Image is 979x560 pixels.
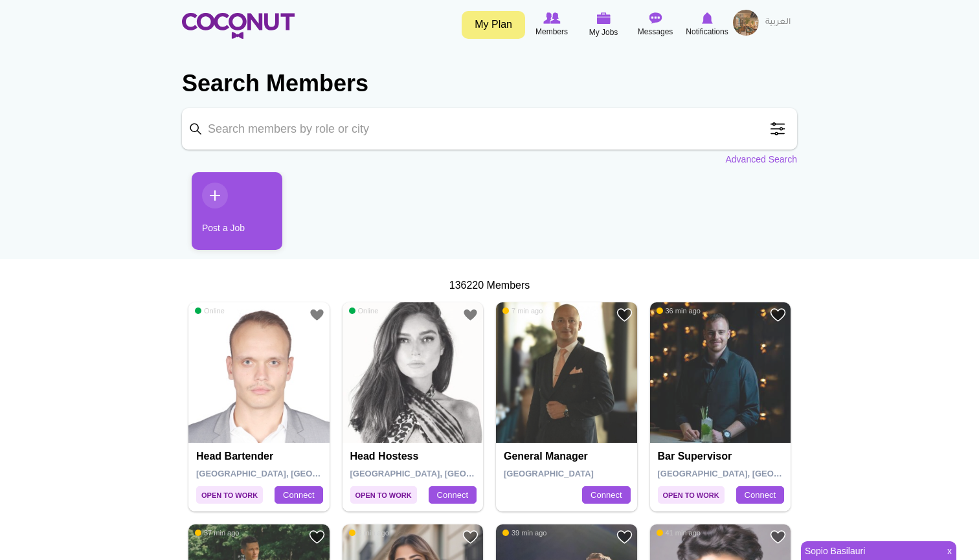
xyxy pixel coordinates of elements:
img: My Jobs [596,12,611,24]
img: Notifications [702,12,713,24]
h2: Search Members [182,68,797,99]
a: Add to Favourites [616,307,633,323]
a: Sopio Basilauri [801,542,940,560]
a: Post a Job [192,172,282,250]
a: My Plan [462,11,525,39]
span: 39 min ago [502,528,546,537]
span: 8 min ago [349,528,389,537]
img: Messages [649,12,662,24]
h4: Head Bartender [196,451,325,462]
a: Add to Favourites [309,307,325,323]
span: Open to Work [658,486,725,504]
span: [GEOGRAPHIC_DATA], [GEOGRAPHIC_DATA] [196,469,381,478]
a: Add to Favourites [616,529,633,545]
a: Add to Favourites [462,529,478,545]
span: Messages [638,25,673,38]
span: My Jobs [589,26,618,39]
a: Messages Messages [629,10,681,39]
a: Add to Favourites [462,307,478,323]
a: Connect [275,486,322,504]
span: x [943,542,956,560]
a: Add to Favourites [770,307,786,323]
span: Members [535,25,568,38]
span: 36 min ago [657,306,701,315]
a: Advanced Search [725,153,797,166]
a: Notifications Notifications [681,10,733,39]
a: العربية [759,10,797,36]
span: Open to Work [350,486,417,504]
h4: General Manager [504,451,633,462]
span: Open to Work [196,486,263,504]
a: Connect [582,486,630,504]
a: Add to Favourites [770,529,786,545]
span: Notifications [686,25,728,38]
h4: Head Hostess [350,451,479,462]
li: 1 / 1 [182,172,273,260]
h4: Bar Supervisor [658,451,787,462]
a: Add to Favourites [309,529,325,545]
div: 136220 Members [182,278,797,293]
span: [GEOGRAPHIC_DATA], [GEOGRAPHIC_DATA] [658,469,842,478]
a: Browse Members Members [526,10,578,39]
span: Online [349,306,379,315]
span: [GEOGRAPHIC_DATA] [504,469,594,478]
a: Connect [429,486,477,504]
input: Search members by role or city [182,108,797,150]
a: Connect [736,486,784,504]
a: My Jobs My Jobs [578,10,629,40]
img: Home [182,13,295,39]
span: 37 min ago [195,528,239,537]
span: Online [195,306,225,315]
span: 7 min ago [502,306,543,315]
span: [GEOGRAPHIC_DATA], [GEOGRAPHIC_DATA] [350,469,535,478]
img: Browse Members [543,12,560,24]
span: 41 min ago [657,528,701,537]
